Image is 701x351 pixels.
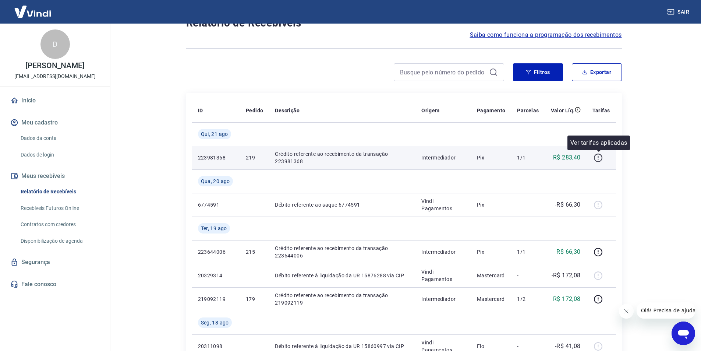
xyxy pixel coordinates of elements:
button: Exportar [572,63,622,81]
p: Pagamento [477,107,506,114]
p: 219092119 [198,295,234,303]
p: 20311098 [198,343,234,350]
p: R$ 66,30 [556,248,580,256]
p: 6774591 [198,201,234,208]
p: Ver tarifas aplicadas [570,138,627,147]
input: Busque pelo número do pedido [400,67,486,78]
p: ID [198,107,203,114]
p: Pedido [246,107,263,114]
a: Disponibilização de agenda [18,234,101,249]
span: Seg, 18 ago [201,319,229,326]
a: Recebíveis Futuros Online [18,201,101,216]
a: Início [9,92,101,109]
p: R$ 172,08 [553,295,581,303]
a: Dados de login [18,147,101,162]
p: Mastercard [477,272,506,279]
span: Qui, 21 ago [201,130,228,138]
p: 223644006 [198,248,234,256]
p: - [517,343,539,350]
p: Intermediador [421,154,465,161]
p: -R$ 172,08 [552,271,581,280]
a: Segurança [9,254,101,270]
button: Meu cadastro [9,115,101,131]
iframe: Botão para abrir a janela de mensagens [672,322,695,345]
p: Débito referente ao saque 6774591 [275,201,410,208]
button: Filtros [513,63,563,81]
p: Crédito referente ao recebimento da transação 223981368 [275,150,410,165]
p: Tarifas [592,107,610,114]
a: Contratos com credores [18,217,101,232]
p: Descrição [275,107,300,114]
p: 179 [246,295,263,303]
a: Saiba como funciona a programação dos recebimentos [470,31,622,39]
p: 223981368 [198,154,234,161]
iframe: Fechar mensagem [619,304,634,319]
p: Valor Líq. [551,107,575,114]
p: [PERSON_NAME] [25,62,84,70]
p: Crédito referente ao recebimento da transação 223644006 [275,245,410,259]
p: 20329314 [198,272,234,279]
p: Vindi Pagamentos [421,197,465,212]
p: Mastercard [477,295,506,303]
p: 215 [246,248,263,256]
span: Ter, 19 ago [201,225,227,232]
button: Meus recebíveis [9,168,101,184]
p: 1/1 [517,154,539,161]
p: 1/1 [517,248,539,256]
p: Pix [477,201,506,208]
a: Fale conosco [9,276,101,292]
span: Olá! Precisa de ajuda? [4,5,62,11]
iframe: Mensagem da empresa [637,302,695,319]
p: Parcelas [517,107,539,114]
p: Vindi Pagamentos [421,268,465,283]
a: Dados da conta [18,131,101,146]
p: Intermediador [421,248,465,256]
p: -R$ 66,30 [555,200,581,209]
p: Débito referente à liquidação da UR 15876288 via CIP [275,272,410,279]
p: Pix [477,154,506,161]
img: Vindi [9,0,57,23]
p: R$ 283,40 [553,153,581,162]
p: - [517,201,539,208]
p: Intermediador [421,295,465,303]
p: Pix [477,248,506,256]
p: Elo [477,343,506,350]
p: [EMAIL_ADDRESS][DOMAIN_NAME] [14,73,96,80]
p: - [517,272,539,279]
div: D [40,29,70,59]
span: Qua, 20 ago [201,178,230,185]
p: 219 [246,154,263,161]
button: Sair [666,5,692,19]
p: Crédito referente ao recebimento da transação 219092119 [275,292,410,306]
p: Origem [421,107,439,114]
p: Débito referente à liquidação da UR 15860997 via CIP [275,343,410,350]
a: Relatório de Recebíveis [18,184,101,199]
p: -R$ 41,08 [555,342,581,351]
p: 1/2 [517,295,539,303]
